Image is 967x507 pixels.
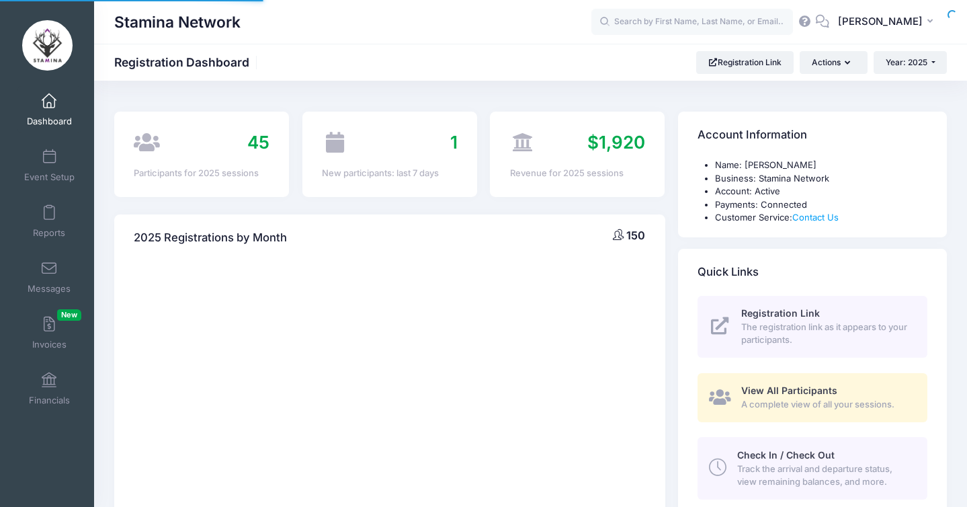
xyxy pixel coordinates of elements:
[737,463,912,489] span: Track the arrival and departure status, view remaining balances, and more.
[510,167,646,180] div: Revenue for 2025 sessions
[829,7,947,38] button: [PERSON_NAME]
[741,321,912,347] span: The registration link as it appears to your participants.
[29,395,70,406] span: Financials
[715,185,927,198] li: Account: Active
[715,172,927,186] li: Business: Stamina Network
[22,20,73,71] img: Stamina Network
[114,55,261,69] h1: Registration Dashboard
[24,171,75,183] span: Event Setup
[450,132,458,153] span: 1
[626,229,645,242] span: 150
[874,51,947,74] button: Year: 2025
[114,7,241,38] h1: Stamina Network
[591,9,793,36] input: Search by First Name, Last Name, or Email...
[134,219,287,258] h4: 2025 Registrations by Month
[792,212,839,223] a: Contact Us
[698,296,927,358] a: Registration Link The registration link as it appears to your participants.
[696,51,794,74] a: Registration Link
[17,198,81,245] a: Reports
[698,373,927,422] a: View All Participants A complete view of all your sessions.
[698,437,927,499] a: Check In / Check Out Track the arrival and departure status, view remaining balances, and more.
[741,307,820,319] span: Registration Link
[698,116,807,155] h4: Account Information
[886,57,927,67] span: Year: 2025
[741,398,912,412] span: A complete view of all your sessions.
[715,198,927,212] li: Payments: Connected
[838,14,923,29] span: [PERSON_NAME]
[17,142,81,189] a: Event Setup
[741,385,837,396] span: View All Participants
[322,167,458,180] div: New participants: last 7 days
[17,309,81,356] a: InvoicesNew
[17,86,81,133] a: Dashboard
[715,159,927,172] li: Name: [PERSON_NAME]
[32,339,67,350] span: Invoices
[715,211,927,225] li: Customer Service:
[33,227,65,239] span: Reports
[17,253,81,301] a: Messages
[134,167,269,180] div: Participants for 2025 sessions
[587,132,645,153] span: $1,920
[28,283,71,295] span: Messages
[17,365,81,412] a: Financials
[57,309,81,321] span: New
[27,116,72,127] span: Dashboard
[737,449,835,461] span: Check In / Check Out
[800,51,867,74] button: Actions
[247,132,269,153] span: 45
[698,253,759,291] h4: Quick Links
